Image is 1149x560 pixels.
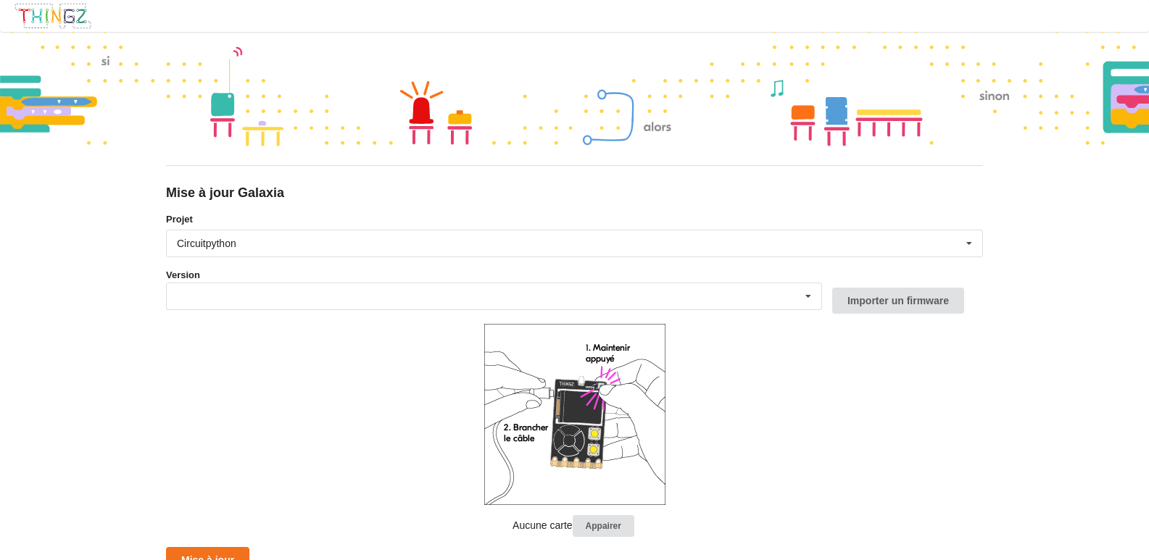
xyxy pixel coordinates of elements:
div: Mise à jour Galaxia [166,185,983,201]
div: Circuitpython [177,238,236,248]
p: Aucune carte [166,515,983,538]
label: Version [166,268,200,283]
button: Appairer [573,515,634,538]
label: Projet [166,212,983,227]
button: Importer un firmware [832,288,964,314]
img: thingz_logo.png [14,2,92,30]
img: galaxia_plug.png [484,324,665,505]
